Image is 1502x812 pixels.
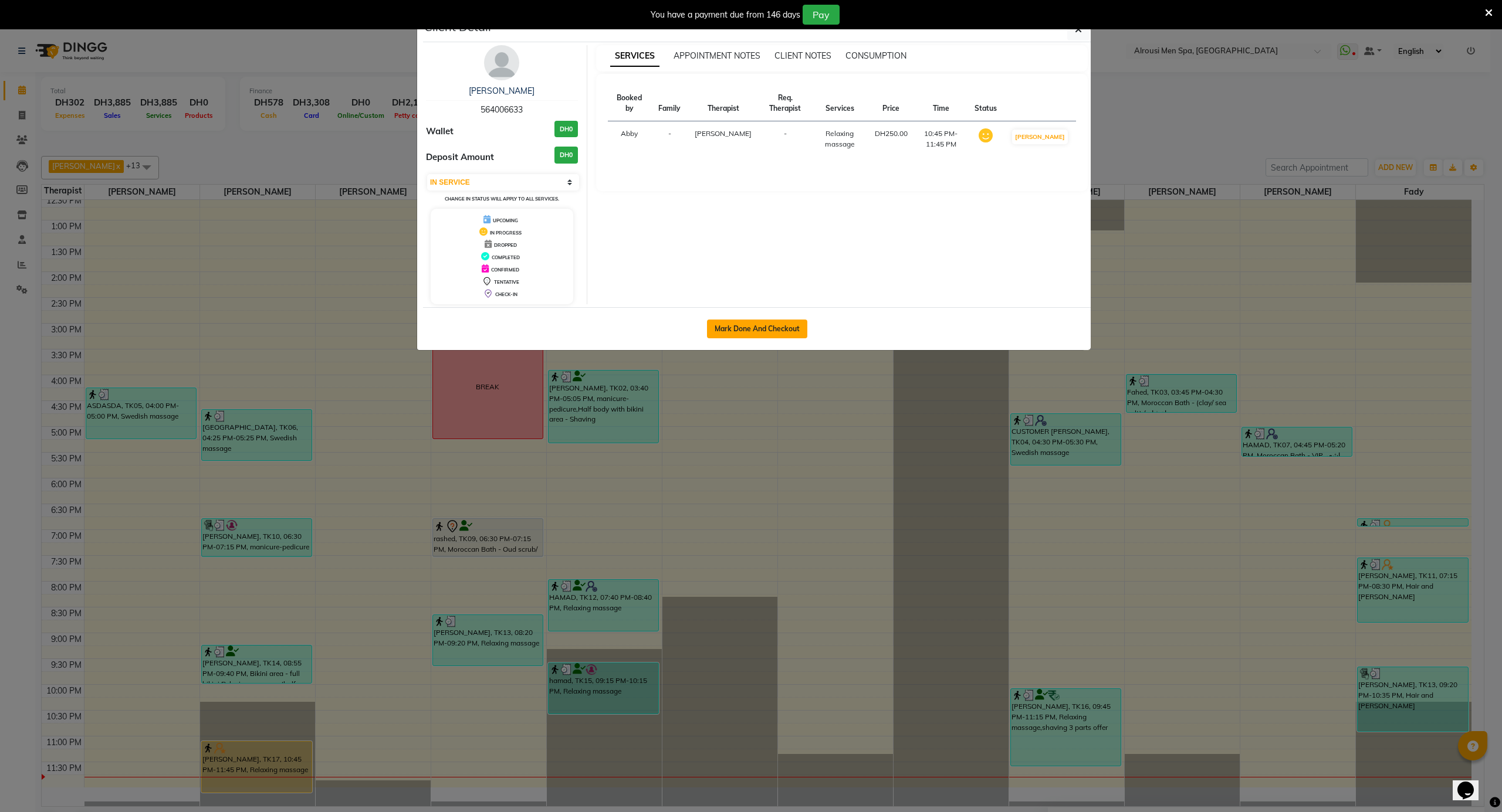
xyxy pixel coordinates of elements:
th: Services [812,86,868,121]
span: CONFIRMED [491,267,519,273]
span: TENTATIVE [494,279,519,285]
span: UPCOMING [493,218,518,223]
button: Mark Done And Checkout [707,320,807,338]
button: [PERSON_NAME] [1012,130,1068,144]
a: [PERSON_NAME] [469,86,535,96]
h3: DH0 [554,147,578,164]
th: Time [915,86,967,121]
img: avatar [484,45,519,80]
span: DROPPED [494,242,517,248]
th: Req. Therapist [759,86,812,121]
td: - [651,121,688,157]
div: DH250.00 [875,128,908,139]
small: Change in status will apply to all services. [445,196,559,202]
span: IN PROGRESS [490,230,522,236]
div: Relaxing massage [819,128,861,150]
td: Abby [608,121,652,157]
td: - [759,121,812,157]
td: 10:45 PM-11:45 PM [915,121,967,157]
span: 564006633 [481,104,523,115]
span: CONSUMPTION [845,50,906,61]
th: Therapist [688,86,759,121]
th: Status [967,86,1004,121]
span: CLIENT NOTES [774,50,831,61]
span: Deposit Amount [426,151,494,164]
th: Price [868,86,915,121]
span: COMPLETED [492,254,520,260]
th: Family [651,86,688,121]
span: SERVICES [610,46,659,67]
iframe: chat widget [1453,765,1490,800]
button: Pay [803,5,840,25]
span: CHECK-IN [495,291,517,297]
span: Wallet [426,125,454,138]
th: Booked by [608,86,652,121]
span: [PERSON_NAME] [695,129,752,138]
div: You have a payment due from 146 days [651,9,800,21]
span: APPOINTMENT NOTES [674,50,760,61]
h3: DH0 [554,121,578,138]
